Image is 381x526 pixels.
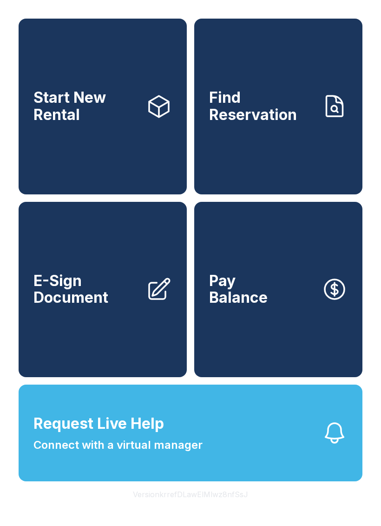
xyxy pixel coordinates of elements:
a: E-Sign Document [19,202,187,378]
a: Find Reservation [194,19,362,194]
button: PayBalance [194,202,362,378]
span: Request Live Help [33,413,164,435]
span: Pay Balance [209,273,268,306]
span: Start New Rental [33,89,138,123]
span: Find Reservation [209,89,314,123]
span: E-Sign Document [33,273,138,306]
button: Request Live HelpConnect with a virtual manager [19,385,362,481]
button: VersionkrrefDLawElMlwz8nfSsJ [125,481,256,507]
span: Connect with a virtual manager [33,437,203,453]
a: Start New Rental [19,19,187,194]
